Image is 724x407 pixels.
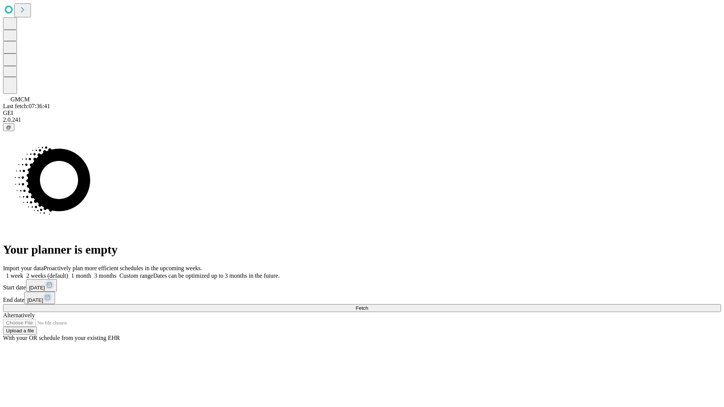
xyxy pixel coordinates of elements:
[153,272,279,279] span: Dates can be optimized up to 3 months in the future.
[3,103,50,109] span: Last fetch: 07:36:41
[6,124,11,130] span: @
[3,292,721,304] div: End date
[3,110,721,116] div: GEI
[26,272,68,279] span: 2 weeks (default)
[11,96,30,103] span: GMCM
[3,304,721,312] button: Fetch
[44,265,202,271] span: Proactively plan more efficient schedules in the upcoming weeks.
[356,305,368,311] span: Fetch
[3,116,721,123] div: 2.0.241
[27,297,43,303] span: [DATE]
[29,285,45,291] span: [DATE]
[3,335,120,341] span: With your OR schedule from your existing EHR
[3,312,35,318] span: Alternatively
[3,243,721,257] h1: Your planner is empty
[3,123,14,131] button: @
[6,272,23,279] span: 1 week
[120,272,153,279] span: Custom range
[3,279,721,292] div: Start date
[94,272,117,279] span: 3 months
[26,279,57,292] button: [DATE]
[3,265,44,271] span: Import your data
[71,272,91,279] span: 1 month
[3,327,37,335] button: Upload a file
[24,292,55,304] button: [DATE]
